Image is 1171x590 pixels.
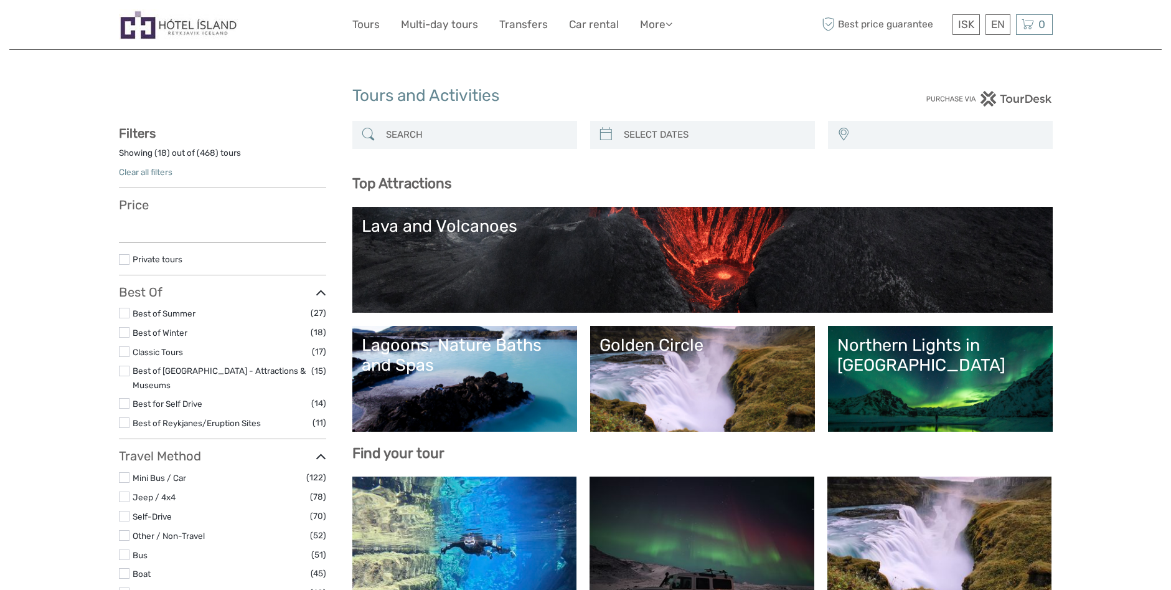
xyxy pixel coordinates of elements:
span: Best price guarantee [819,14,949,35]
a: Boat [133,569,151,579]
span: (52) [310,528,326,543]
a: Car rental [569,16,619,34]
a: Northern Lights in [GEOGRAPHIC_DATA] [837,335,1043,422]
a: Best of Winter [133,328,187,338]
span: (27) [311,306,326,320]
label: 18 [158,147,167,159]
img: PurchaseViaTourDesk.png [926,91,1052,107]
a: Best of Summer [133,308,195,318]
span: 0 [1037,18,1047,31]
div: EN [985,14,1010,35]
h1: Tours and Activities [352,86,819,106]
div: Lava and Volcanoes [362,216,1043,236]
div: Golden Circle [600,335,806,355]
strong: Filters [119,126,156,141]
span: ISK [958,18,974,31]
span: (17) [312,345,326,359]
a: Mini Bus / Car [133,473,186,483]
span: (78) [310,490,326,504]
span: (14) [311,396,326,411]
span: (11) [313,416,326,430]
a: Tours [352,16,380,34]
span: (18) [311,325,326,340]
span: (15) [311,364,326,378]
b: Top Attractions [352,175,451,192]
a: Multi-day tours [401,16,478,34]
input: SEARCH [381,124,571,146]
a: Bus [133,550,148,560]
div: Northern Lights in [GEOGRAPHIC_DATA] [837,335,1043,376]
a: Transfers [499,16,548,34]
input: SELECT DATES [619,124,809,146]
a: Lagoons, Nature Baths and Spas [362,335,568,422]
span: (122) [306,470,326,485]
a: Golden Circle [600,335,806,422]
a: Self-Drive [133,511,172,521]
a: Best of Reykjanes/Eruption Sites [133,418,261,428]
div: Lagoons, Nature Baths and Spas [362,335,568,376]
span: (70) [310,509,326,523]
span: (45) [311,566,326,581]
h3: Travel Method [119,449,326,464]
a: Clear all filters [119,167,172,177]
b: Find your tour [352,445,444,462]
label: 468 [200,147,215,159]
div: Showing ( ) out of ( ) tours [119,147,326,166]
a: Best of [GEOGRAPHIC_DATA] - Attractions & Museums [133,366,306,390]
a: Best for Self Drive [133,399,202,409]
a: Other / Non-Travel [133,531,205,541]
span: (51) [311,548,326,562]
a: Private tours [133,254,182,264]
a: More [640,16,672,34]
a: Lava and Volcanoes [362,216,1043,303]
h3: Best Of [119,285,326,300]
a: Classic Tours [133,347,183,357]
a: Jeep / 4x4 [133,492,176,502]
h3: Price [119,197,326,212]
img: Hótel Ísland [119,9,238,40]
